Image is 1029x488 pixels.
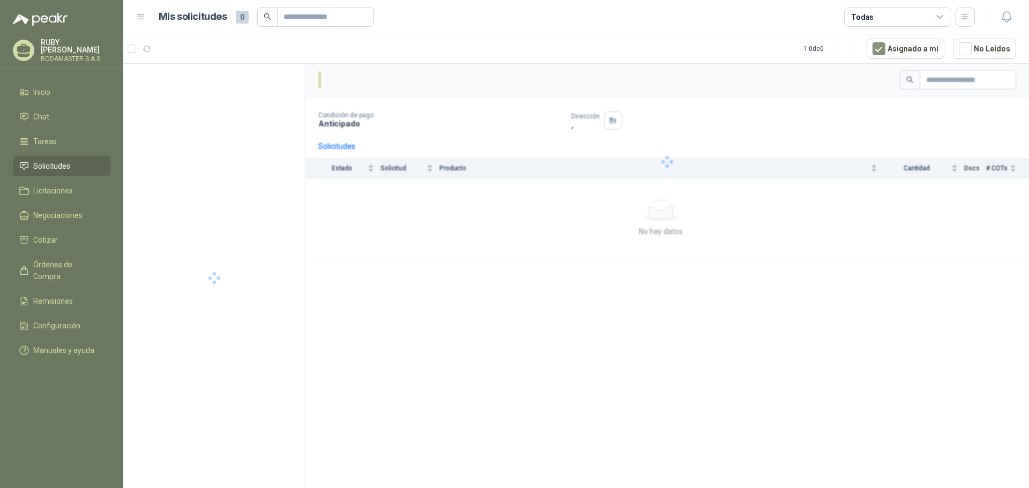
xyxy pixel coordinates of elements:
[13,131,110,152] a: Tareas
[13,340,110,361] a: Manuales y ayuda
[159,9,227,25] h1: Mis solicitudes
[13,13,68,26] img: Logo peakr
[33,259,100,282] span: Órdenes de Compra
[867,39,944,59] button: Asignado a mi
[13,156,110,176] a: Solicitudes
[13,316,110,336] a: Configuración
[13,181,110,201] a: Licitaciones
[33,86,50,98] span: Inicio
[236,11,249,24] span: 0
[33,160,70,172] span: Solicitudes
[33,295,73,307] span: Remisiones
[264,13,271,20] span: search
[803,40,858,57] div: 1 - 0 de 0
[13,230,110,250] a: Cotizar
[33,234,58,246] span: Cotizar
[41,56,110,62] p: RODAMASTER S.A.S.
[33,209,83,221] span: Negociaciones
[33,185,73,197] span: Licitaciones
[13,107,110,127] a: Chat
[953,39,1016,59] button: No Leídos
[33,344,94,356] span: Manuales y ayuda
[33,320,80,332] span: Configuración
[33,111,49,123] span: Chat
[851,11,874,23] div: Todas
[13,82,110,102] a: Inicio
[13,205,110,226] a: Negociaciones
[13,291,110,311] a: Remisiones
[41,39,110,54] p: RUBY [PERSON_NAME]
[13,254,110,287] a: Órdenes de Compra
[33,136,57,147] span: Tareas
